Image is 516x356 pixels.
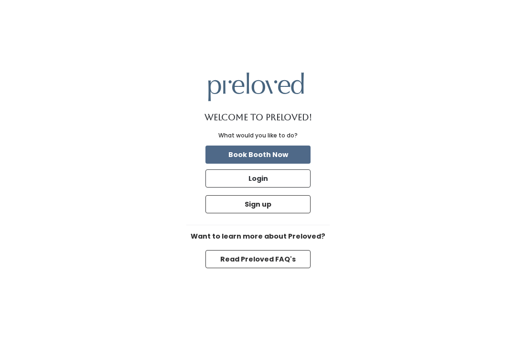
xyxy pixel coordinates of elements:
button: Read Preloved FAQ's [205,250,311,268]
h1: Welcome to Preloved! [204,113,312,122]
div: What would you like to do? [218,131,298,140]
a: Sign up [204,193,312,215]
button: Sign up [205,195,311,213]
img: preloved logo [208,73,304,101]
button: Login [205,169,311,188]
button: Book Booth Now [205,146,311,164]
h6: Want to learn more about Preloved? [186,233,330,241]
a: Login [204,168,312,189]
